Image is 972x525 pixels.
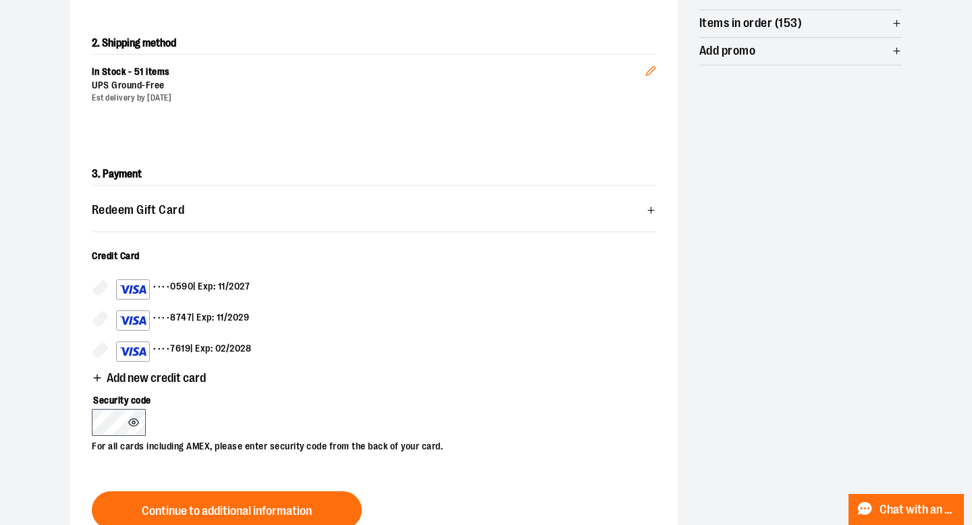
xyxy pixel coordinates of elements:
input: Visa card example showing the 16-digit card number on the front of the cardVisa card example show... [92,310,108,327]
span: Chat with an Expert [880,503,956,516]
div: Est delivery by [DATE] [92,92,645,104]
div: In Stock - 51 items [92,65,645,79]
span: Add new credit card [107,372,206,385]
span: Add promo [699,45,755,57]
span: Continue to additional information [142,505,312,518]
div: •••• 0590 | Exp: 11/2027 [116,279,250,300]
h2: 2. Shipping method [92,32,656,54]
button: Items in order (153) [699,10,902,37]
button: Add promo [699,38,902,65]
button: Add new credit card [92,372,206,387]
button: Redeem Gift Card [92,196,656,223]
img: Visa card example showing the 16-digit card number on the front of the card [119,343,146,360]
div: UPS Ground - [92,79,645,92]
img: Visa card example showing the 16-digit card number on the front of the card [119,312,146,329]
span: Credit Card [92,250,140,261]
label: Security code [92,386,643,409]
button: Edit [634,44,667,91]
div: •••• 7619 | Exp: 02/2028 [116,341,251,362]
span: Redeem Gift Card [92,204,184,217]
button: Chat with an Expert [848,494,965,525]
span: Free [146,80,165,90]
img: Visa card example showing the 16-digit card number on the front of the card [119,281,146,298]
div: •••• 8747 | Exp: 11/2029 [116,310,249,331]
input: Visa card example showing the 16-digit card number on the front of the cardVisa card example show... [92,279,108,296]
h2: 3. Payment [92,163,656,186]
span: Items in order (153) [699,17,802,30]
input: Visa card example showing the 16-digit card number on the front of the cardVisa card example show... [92,341,108,358]
p: For all cards including AMEX, please enter security code from the back of your card. [92,436,643,453]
